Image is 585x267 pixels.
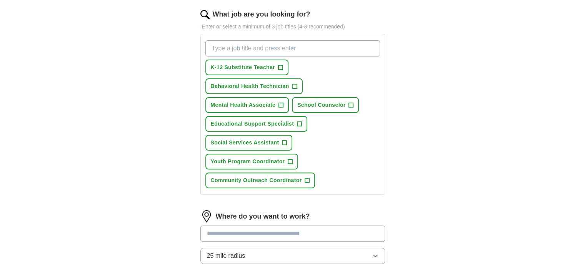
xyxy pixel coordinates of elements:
button: Mental Health Associate [205,97,289,113]
span: Behavioral Health Technician [211,82,289,90]
span: Mental Health Associate [211,101,276,109]
label: What job are you looking for? [213,9,310,20]
button: Educational Support Specialist [205,116,308,132]
p: Enter or select a minimum of 3 job titles (4-8 recommended) [200,23,385,31]
button: School Counselor [292,97,359,113]
input: Type a job title and press enter [205,40,380,56]
span: Social Services Assistant [211,139,279,147]
span: 25 mile radius [207,251,245,260]
button: Social Services Assistant [205,135,293,151]
span: Youth Program Coordinator [211,158,285,166]
span: School Counselor [297,101,345,109]
span: Community Outreach Coordinator [211,176,302,184]
button: K-12 Substitute Teacher [205,60,288,75]
span: Educational Support Specialist [211,120,294,128]
button: Community Outreach Coordinator [205,172,315,188]
img: search.png [200,10,210,19]
button: Youth Program Coordinator [205,154,298,169]
span: K-12 Substitute Teacher [211,63,275,71]
button: 25 mile radius [200,248,385,264]
img: location.png [200,210,213,222]
label: Where do you want to work? [216,211,310,222]
button: Behavioral Health Technician [205,78,303,94]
